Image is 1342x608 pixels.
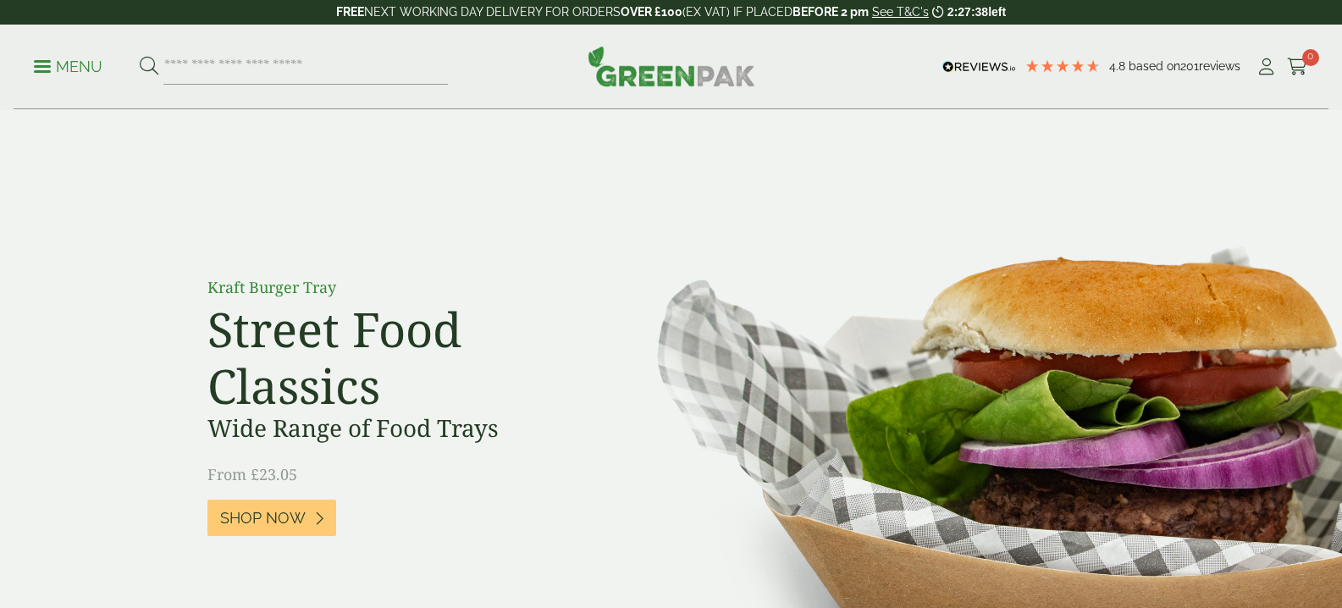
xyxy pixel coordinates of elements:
a: Menu [34,57,102,74]
h3: Wide Range of Food Trays [207,414,588,443]
h2: Street Food Classics [207,301,588,414]
span: reviews [1199,59,1240,73]
span: Based on [1129,59,1180,73]
span: From £23.05 [207,464,297,484]
img: GreenPak Supplies [588,46,755,86]
p: Kraft Burger Tray [207,276,588,299]
div: 4.79 Stars [1024,58,1101,74]
i: My Account [1256,58,1277,75]
a: See T&C's [872,5,929,19]
p: Menu [34,57,102,77]
strong: BEFORE 2 pm [792,5,869,19]
span: 0 [1302,49,1319,66]
span: 201 [1180,59,1199,73]
span: 4.8 [1109,59,1129,73]
img: REVIEWS.io [942,61,1016,73]
strong: FREE [336,5,364,19]
span: left [988,5,1006,19]
span: Shop Now [220,509,306,528]
a: 0 [1287,54,1308,80]
a: Shop Now [207,500,336,536]
i: Cart [1287,58,1308,75]
span: 2:27:38 [947,5,988,19]
strong: OVER £100 [621,5,682,19]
